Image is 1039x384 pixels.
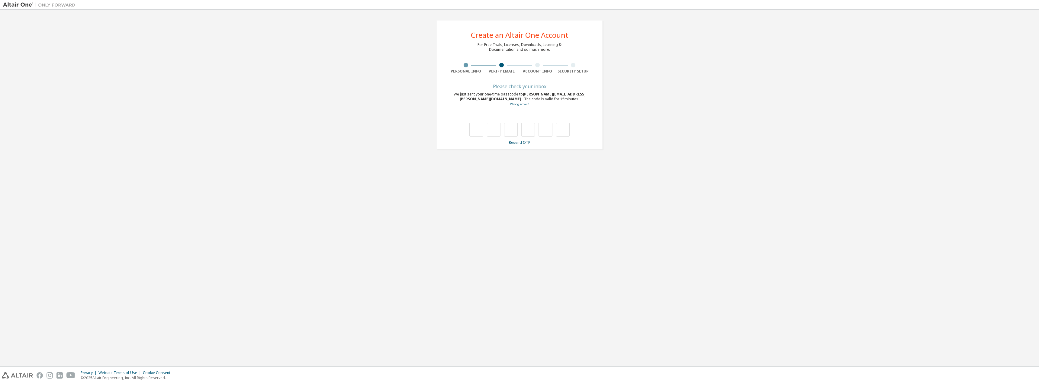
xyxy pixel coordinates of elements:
[519,69,555,74] div: Account Info
[484,69,520,74] div: Verify Email
[448,85,591,88] div: Please check your inbox
[555,69,591,74] div: Security Setup
[81,370,98,375] div: Privacy
[56,372,63,379] img: linkedin.svg
[448,69,484,74] div: Personal Info
[81,375,174,380] p: © 2025 Altair Engineering, Inc. All Rights Reserved.
[478,42,561,52] div: For Free Trials, Licenses, Downloads, Learning & Documentation and so much more.
[460,92,586,102] span: [PERSON_NAME][EMAIL_ADDRESS][PERSON_NAME][DOMAIN_NAME]
[448,92,591,107] div: We just sent your one-time passcode to . The code is valid for 15 minutes.
[98,370,143,375] div: Website Terms of Use
[37,372,43,379] img: facebook.svg
[47,372,53,379] img: instagram.svg
[2,372,33,379] img: altair_logo.svg
[143,370,174,375] div: Cookie Consent
[509,140,530,145] a: Resend OTP
[471,31,568,39] div: Create an Altair One Account
[510,102,529,106] a: Go back to the registration form
[66,372,75,379] img: youtube.svg
[3,2,79,8] img: Altair One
